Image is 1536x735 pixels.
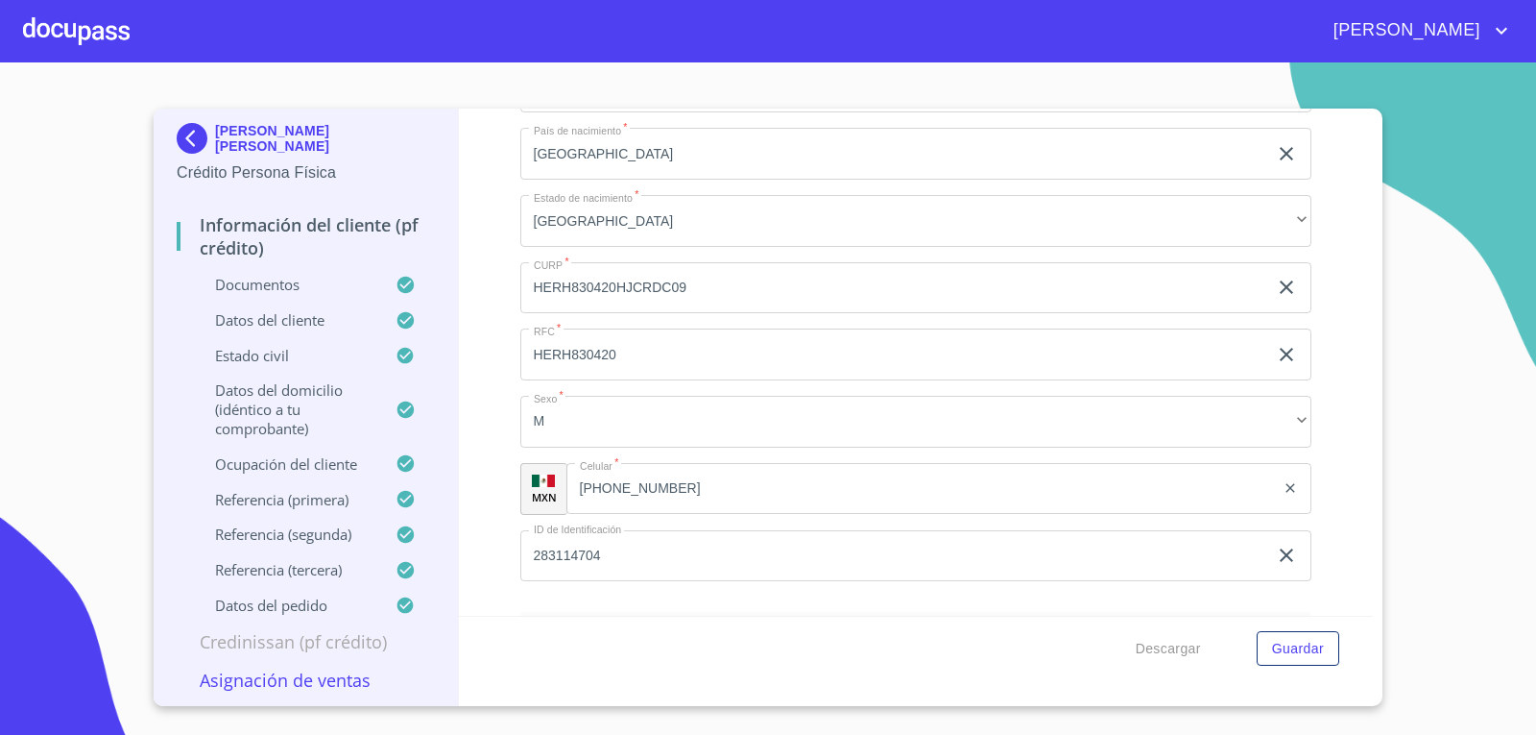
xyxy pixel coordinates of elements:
p: Crédito Persona Física [177,161,435,184]
img: R93DlvwvvjP9fbrDwZeCRYBHk45OWMq+AAOlFVsxT89f82nwPLnD58IP7+ANJEaWYhP0Tx8kkA0WlQMPQsAAgwAOmBj20AXj6... [532,475,555,488]
div: M [520,396,1312,448]
p: MXN [532,490,557,504]
p: Información del cliente (PF crédito) [177,213,435,259]
p: Referencia (segunda) [177,525,396,544]
div: [GEOGRAPHIC_DATA] [520,195,1312,247]
p: Documentos [177,275,396,294]
button: Guardar [1257,631,1339,667]
p: Datos del cliente [177,310,396,330]
button: clear input [1275,276,1298,299]
p: [PERSON_NAME] [PERSON_NAME] [215,123,435,154]
button: clear input [1275,544,1298,567]
span: Descargar [1136,637,1201,661]
span: [PERSON_NAME] [1319,15,1490,46]
p: Datos del domicilio (idéntico a tu comprobante) [177,380,396,438]
button: Descargar [1128,631,1209,667]
p: Asignación de Ventas [177,669,435,692]
p: Ocupación del Cliente [177,454,396,474]
p: Estado Civil [177,346,396,365]
span: Guardar [1272,637,1324,661]
p: Referencia (tercera) [177,560,396,579]
p: Referencia (primera) [177,490,396,509]
p: Datos del pedido [177,596,396,615]
button: clear input [1275,142,1298,165]
button: clear input [1283,480,1298,496]
p: Credinissan (PF crédito) [177,630,435,653]
button: clear input [1275,343,1298,366]
button: account of current user [1319,15,1513,46]
img: Docupass spot blue [177,123,215,154]
div: [PERSON_NAME] [PERSON_NAME] [177,123,435,161]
